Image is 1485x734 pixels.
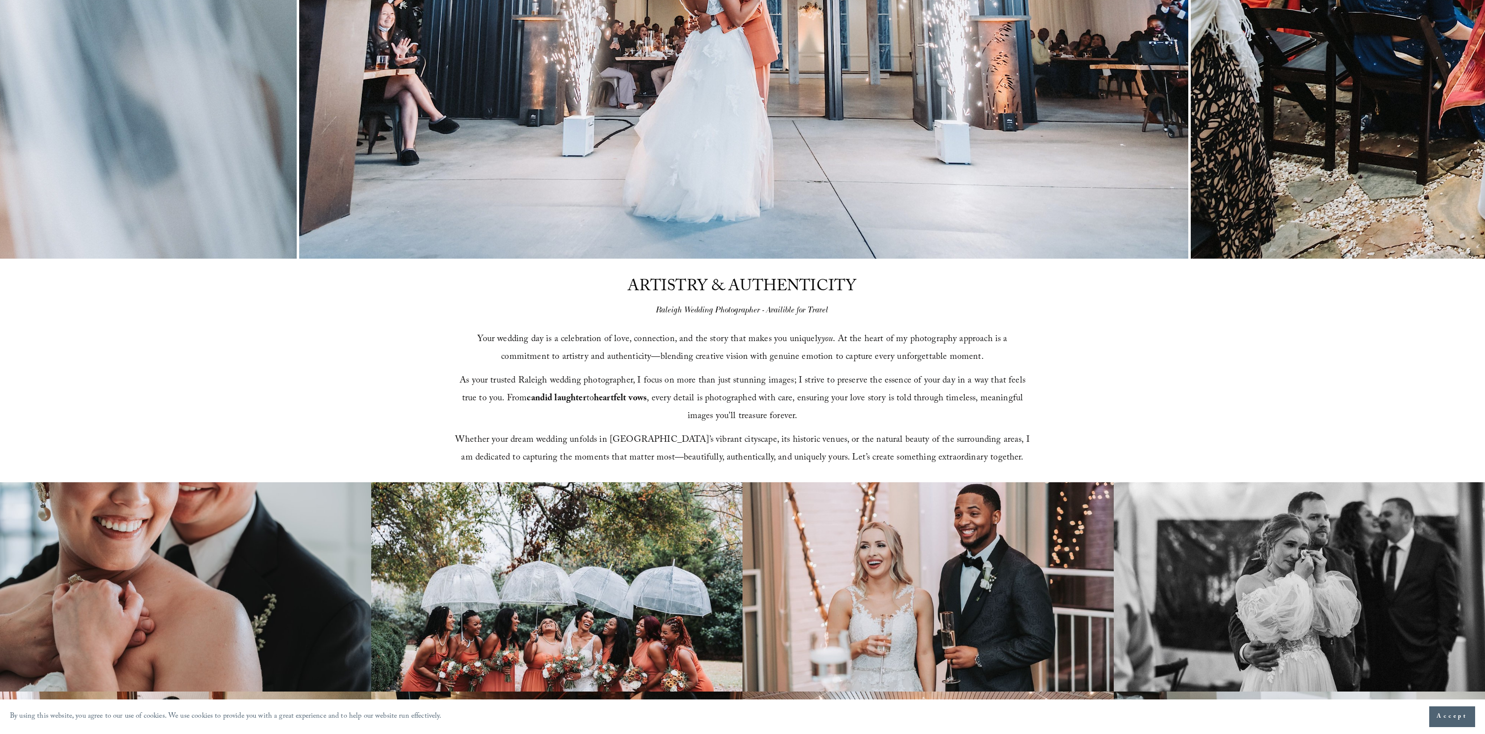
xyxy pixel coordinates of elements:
strong: candid laughter [527,391,586,407]
p: By using this website, you agree to our use of cookies. We use cookies to provide you with a grea... [10,710,442,724]
strong: heartfelt vows [594,391,647,407]
button: Accept [1429,706,1475,727]
span: Your wedding day is a celebration of love, connection, and the story that makes you uniquely . At... [477,332,1010,365]
span: Whether your dream wedding unfolds in [GEOGRAPHIC_DATA]’s vibrant cityscape, its historic venues,... [455,433,1032,466]
img: Bride and bridesmaids holding clear umbrellas and bouquets, wearing peach dresses, laughing toget... [371,482,742,692]
img: Bride and groom smiling and holding champagne glasses at a wedding reception, with decorative lig... [742,482,1114,692]
span: As your trusted Raleigh wedding photographer, I focus on more than just stunning images; I strive... [460,374,1028,425]
span: ARTISTRY & AUTHENTICITY [627,274,857,301]
em: Raleigh Wedding Photographer - Availible for Travel [656,305,828,315]
em: you [821,332,833,348]
span: Accept [1437,712,1468,722]
img: Bride in wedding dress wiping tears, embraced by groom, with guests in background during a weddin... [1114,482,1485,692]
